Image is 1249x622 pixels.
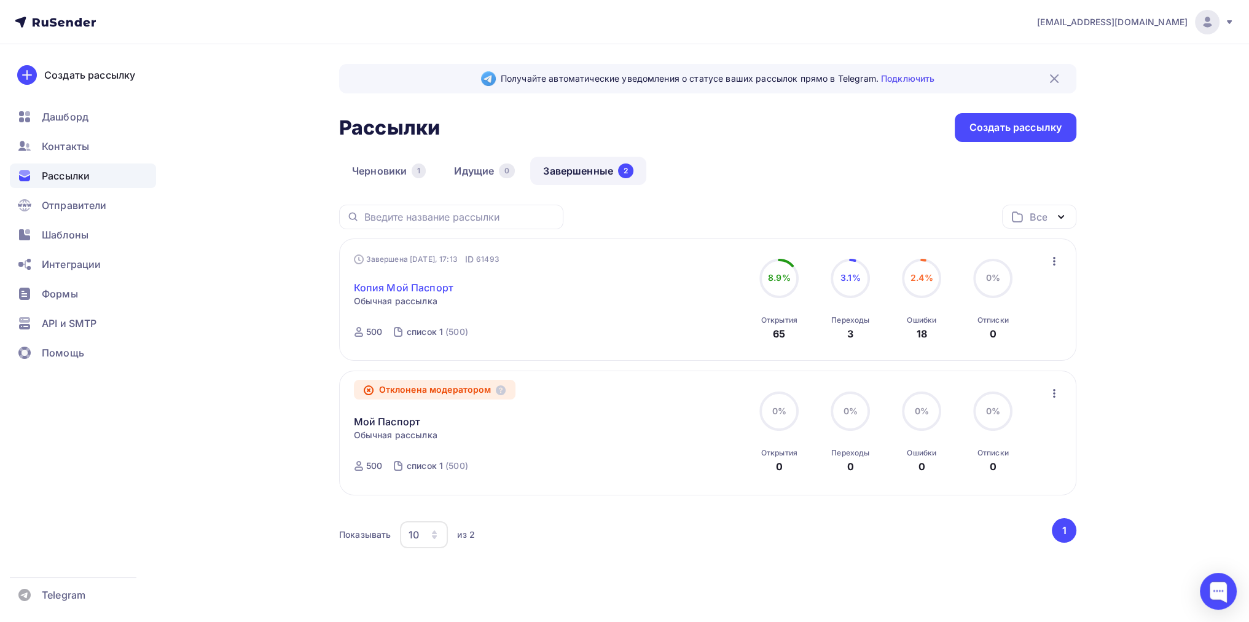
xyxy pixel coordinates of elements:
div: список 1 [407,326,443,338]
span: API и SMTP [42,316,96,331]
span: 0% [986,406,1000,416]
a: Черновики1 [339,157,439,185]
span: Отправители [42,198,107,213]
div: Создать рассылку [44,68,135,82]
div: Создать рассылку [969,120,1062,135]
span: 61493 [476,253,499,266]
a: Завершенные2 [530,157,646,185]
a: Подключить [881,73,934,84]
a: Рассылки [10,163,156,188]
span: Обычная рассылка [354,429,437,441]
div: 0 [499,163,515,178]
a: Копия Мой Паспорт [354,280,453,295]
div: 0 [776,459,783,474]
img: Telegram [481,71,496,86]
a: Контакты [10,134,156,159]
span: Рассылки [42,168,90,183]
div: 3 [847,326,853,341]
span: Формы [42,286,78,301]
div: 65 [773,326,785,341]
div: 500 [366,460,382,472]
div: из 2 [457,529,475,541]
div: Переходы [831,315,869,325]
span: Контакты [42,139,89,154]
button: Все [1002,205,1076,229]
a: Формы [10,281,156,306]
span: Интеграции [42,257,101,272]
div: 0 [990,326,996,341]
button: 10 [399,521,448,549]
span: Получайте автоматические уведомления о статусе ваших рассылок прямо в Telegram. [501,73,934,85]
span: 0% [844,406,858,416]
div: Отклонена модератором [354,380,516,400]
ul: Pagination [1050,518,1077,543]
div: 1 [412,163,426,178]
div: 500 [366,326,382,338]
span: 0% [915,406,929,416]
div: 0 [918,459,925,474]
span: [EMAIL_ADDRESS][DOMAIN_NAME] [1037,16,1188,28]
span: 0% [772,406,786,416]
span: Дашборд [42,109,88,124]
a: Мой Паспорт [354,414,421,429]
a: [EMAIL_ADDRESS][DOMAIN_NAME] [1037,10,1234,34]
a: Дашборд [10,104,156,129]
div: 0 [847,459,854,474]
button: Go to page 1 [1052,518,1076,543]
span: 0% [986,272,1000,283]
div: 10 [409,527,419,542]
a: список 1 (500) [405,322,469,342]
a: список 1 (500) [405,456,469,476]
div: Ошибки [907,448,936,458]
div: 18 [917,326,927,341]
div: Все [1030,210,1047,224]
div: (500) [445,326,468,338]
div: Отписки [977,315,1009,325]
div: Завершена [DATE], 17:13 [354,253,499,266]
div: Отписки [977,448,1009,458]
input: Введите название рассылки [364,210,556,224]
span: Помощь [42,345,84,360]
div: Открытия [761,448,797,458]
div: список 1 [407,460,443,472]
a: Идущие0 [441,157,528,185]
div: 0 [990,459,996,474]
h2: Рассылки [339,116,440,140]
span: 2.4% [910,272,933,283]
span: 8.9% [768,272,791,283]
div: 2 [618,163,633,178]
span: Обычная рассылка [354,295,437,307]
div: Открытия [761,315,797,325]
a: Шаблоны [10,222,156,247]
span: Telegram [42,588,85,602]
span: ID [465,253,474,266]
a: Отправители [10,193,156,218]
div: Переходы [831,448,869,458]
div: Ошибки [907,315,936,325]
span: Шаблоны [42,227,88,242]
span: 3.1% [840,272,861,283]
div: (500) [445,460,468,472]
div: Показывать [339,529,391,541]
